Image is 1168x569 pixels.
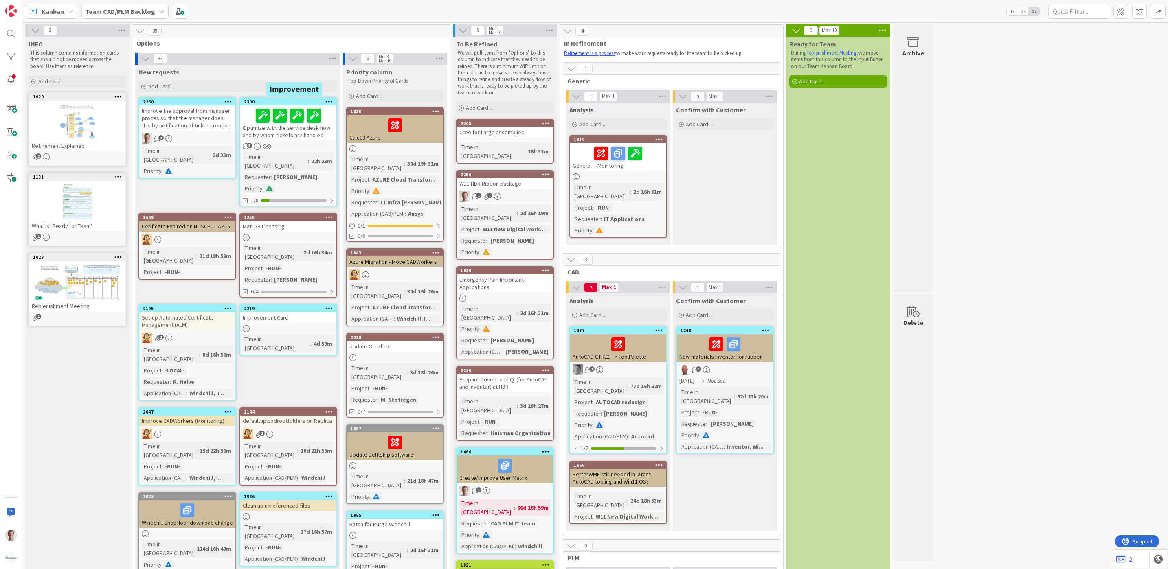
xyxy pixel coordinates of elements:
[142,366,162,375] div: Project
[1048,4,1109,19] input: Quick Filter...
[263,264,264,273] span: :
[489,236,536,245] div: [PERSON_NAME]
[487,336,489,345] span: :
[628,382,664,391] div: 77d 16h 52m
[593,203,594,212] span: :
[574,137,666,142] div: 1319
[457,120,553,138] div: 2305Creo for Large assemblies
[579,120,605,128] span: Add Card...
[5,552,17,564] img: avatar
[43,26,57,35] span: 3
[162,366,163,375] span: :
[526,147,551,156] div: 18h 31m
[347,334,443,352] div: 2228Update Orcaflex
[822,28,837,33] div: Max 10
[405,287,441,296] div: 30d 19h 26m
[459,204,517,222] div: Time in [GEOGRAPHIC_DATA]
[525,147,526,156] span: :
[570,327,666,334] div: 1377
[709,285,721,289] div: Max 1
[459,225,479,234] div: Project
[33,94,125,100] div: 1020
[369,186,371,195] span: :
[481,225,547,234] div: W11 New Digital Work...
[457,191,553,202] div: BO
[601,214,602,223] span: :
[404,287,405,296] span: :
[459,336,487,345] div: Requester
[142,377,170,386] div: Requester
[456,40,497,48] span: To Be Refined
[573,203,593,212] div: Project
[394,314,395,323] span: :
[136,39,440,47] span: Options
[1018,7,1029,15] span: 2x
[33,254,125,260] div: 1028
[806,49,858,56] a: Replenishment Meetings
[263,184,264,193] span: :
[677,334,773,362] div: New materials Inventor for rubber
[349,282,404,300] div: Time in [GEOGRAPHIC_DATA]
[461,120,553,126] div: 2305
[395,314,433,323] div: Windchill, I...
[358,221,365,230] span: 0 / 1
[36,153,41,159] span: 2
[457,374,553,392] div: Prepare Drive T: and Q: (for AutoCAD and Inventor) at HBR
[198,252,233,260] div: 31d 18h 59m
[347,108,443,143] div: 1035Calc03 Azure
[707,377,725,384] i: Not Set
[349,175,369,184] div: Project
[573,183,630,201] div: Time in [GEOGRAPHIC_DATA]
[573,214,601,223] div: Requester
[158,335,164,340] span: 1
[240,98,336,140] div: 2300Optimize with the service desk how and by whom tickets are handled
[29,140,125,151] div: Refinement Explained
[309,157,334,166] div: 22h 23m
[466,104,492,112] span: Add Card...
[404,159,405,168] span: :
[42,7,64,16] span: Kanban
[602,214,647,223] div: IT Applications
[200,350,233,359] div: 8d 16h 56m
[457,274,553,292] div: Emergency Plan Important Applications
[148,83,174,90] span: Add Card...
[139,305,235,312] div: 2195
[569,297,594,305] span: Analysis
[378,198,379,207] span: :
[349,269,360,280] img: RH
[139,333,235,343] div: RH
[29,254,125,261] div: 1028
[459,142,525,160] div: Time in [GEOGRAPHIC_DATA]
[17,1,37,11] span: Support
[679,376,694,385] span: [DATE]
[487,236,489,245] span: :
[347,256,443,267] div: Azure Migration - Move CADWorkers
[240,221,336,232] div: MatLAB Licensing
[251,287,259,296] span: 0/4
[676,106,746,114] span: Confirm with Customer
[271,275,272,284] span: :
[240,305,336,312] div: 2219
[139,98,235,105] div: 2260
[349,198,378,207] div: Requester
[243,264,263,273] div: Project
[457,267,553,292] div: 1030Emergency Plan Important Applications
[569,106,594,114] span: Analysis
[681,328,773,333] div: 1240
[209,151,211,160] span: :
[349,209,405,218] div: Application (CAD/PLM)
[564,50,768,57] p: to make work requests ready for the team to be picked up.
[564,50,615,57] a: Refinement is a process
[347,249,443,267] div: 1843Azure Migration - Move CADWorkers
[489,336,536,345] div: [PERSON_NAME]
[240,98,336,105] div: 2300
[479,247,481,256] span: :
[5,5,17,17] img: Visit kanbanzone.com
[139,493,235,500] div: 1023
[240,429,336,439] div: RH
[518,209,551,218] div: 2d 16h 19m
[244,99,336,105] div: 2300
[458,50,552,96] p: We will pull items from "Options" to this column to indicate that they need to be refined. There ...
[459,247,479,256] div: Priority
[243,429,253,439] img: RH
